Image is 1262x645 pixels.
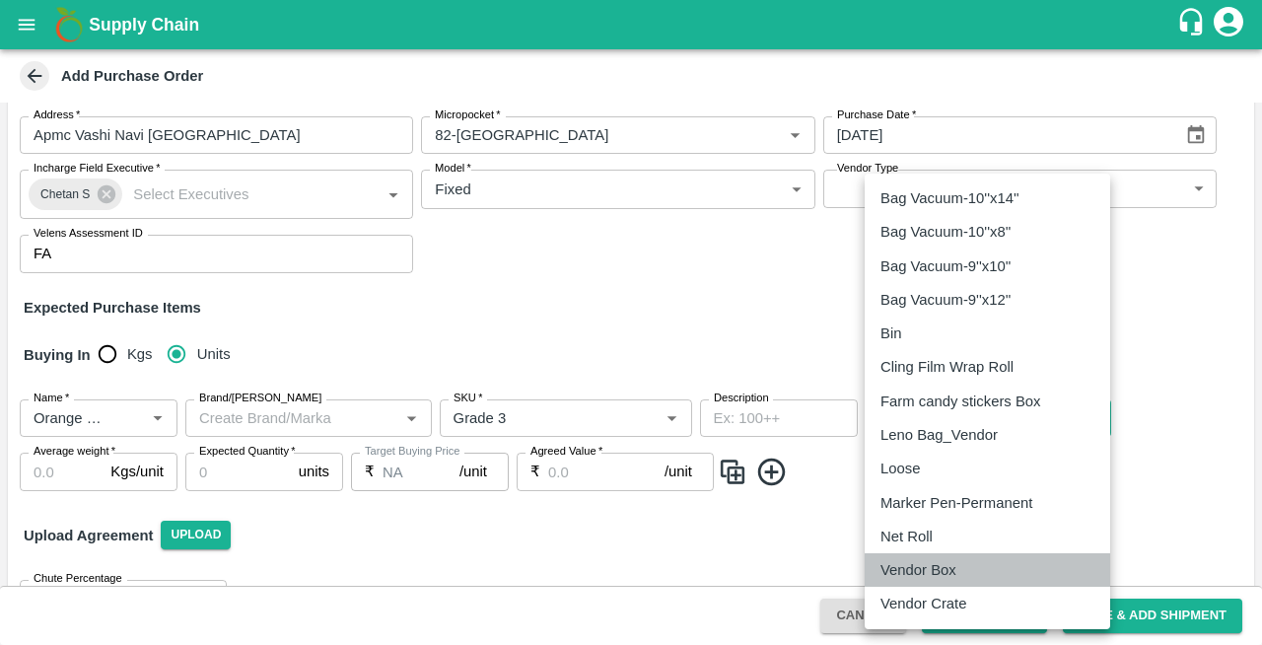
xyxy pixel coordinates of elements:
p: Marker Pen-Permanent [880,492,1032,514]
p: Net Roll [880,526,933,547]
p: Bin [880,322,901,344]
p: Farm candy stickers Box [880,391,1041,412]
p: Vendor Crate [880,593,966,614]
p: Bag Vacuum-9''x10'' [880,255,1011,277]
p: Bag Vacuum-10''x8'' [880,221,1011,243]
p: Cling Film Wrap Roll [880,356,1014,378]
p: Loose [880,458,920,479]
p: Bag Vacuum-9''x12'' [880,289,1011,311]
p: Vendor Box [880,559,956,581]
p: Leno Bag_Vendor [880,424,998,446]
p: Bag Vacuum-10''x14'' [880,187,1019,209]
